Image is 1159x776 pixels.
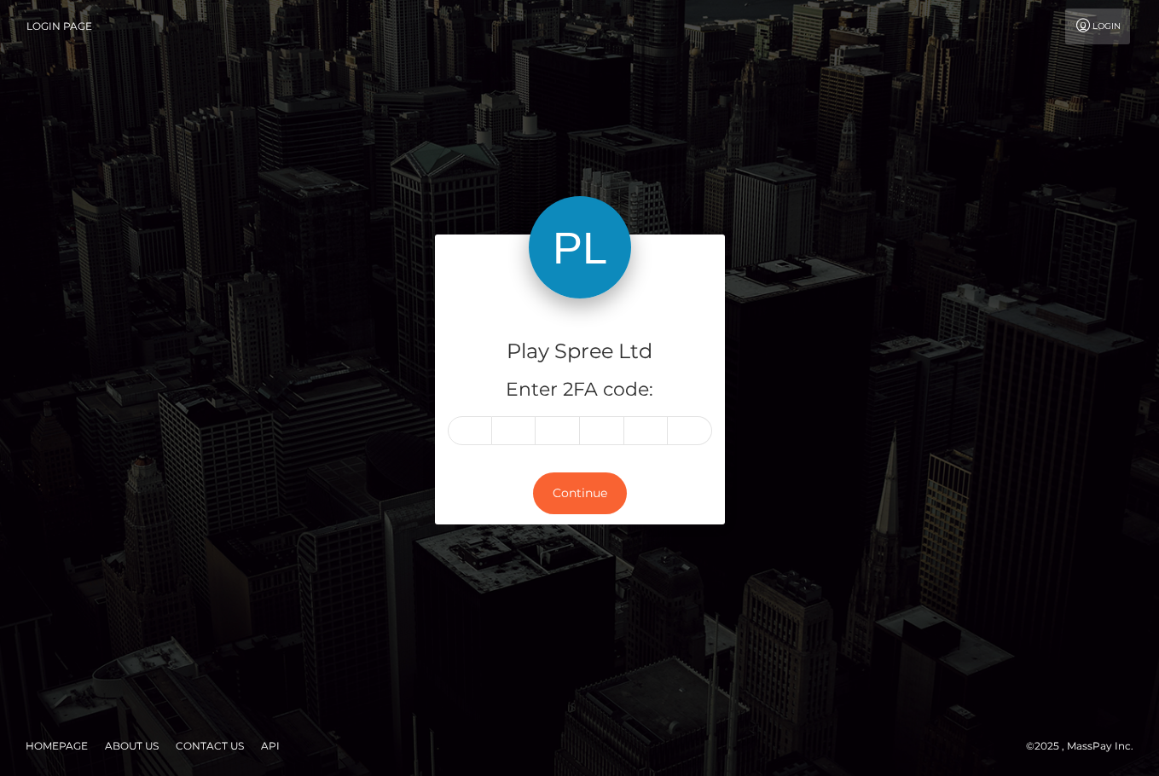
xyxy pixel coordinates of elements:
[448,337,712,367] h4: Play Spree Ltd
[529,196,631,298] img: Play Spree Ltd
[98,733,165,759] a: About Us
[254,733,287,759] a: API
[1026,737,1146,756] div: © 2025 , MassPay Inc.
[169,733,251,759] a: Contact Us
[26,9,92,44] a: Login Page
[1065,9,1130,44] a: Login
[533,472,627,514] button: Continue
[19,733,95,759] a: Homepage
[448,377,712,403] h5: Enter 2FA code:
